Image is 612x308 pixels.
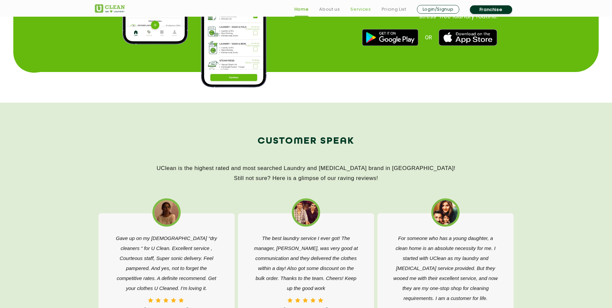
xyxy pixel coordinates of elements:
[439,29,497,46] img: best laundry near me
[154,200,179,225] img: best laundry nearme
[113,233,220,293] p: Gave up on my [DEMOGRAPHIC_DATA] “dry cleaners “ for U Clean. Excellent service , Courteous staff...
[350,5,371,13] a: Services
[95,4,125,13] img: UClean Laundry and Dry Cleaning
[470,5,512,14] a: Franchise
[95,133,517,149] h2: Customer Speak
[382,5,406,13] a: Pricing List
[362,29,418,46] img: best dry cleaners near me
[295,5,309,13] a: Home
[319,5,340,13] a: About us
[425,34,432,41] span: OR
[253,233,359,293] p: The best laundry service I ever got! The manager, [PERSON_NAME], was very good at communication a...
[417,5,459,14] a: Login/Signup
[433,200,458,225] img: affordable dry cleaning
[294,200,318,225] img: best dry cleaning near me
[95,163,517,183] p: UClean is the highest rated and most searched Laundry and [MEDICAL_DATA] brand in [GEOGRAPHIC_DAT...
[392,233,499,303] p: For someone who has a young daughter, a clean home is an absolute necessity for me. I started wit...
